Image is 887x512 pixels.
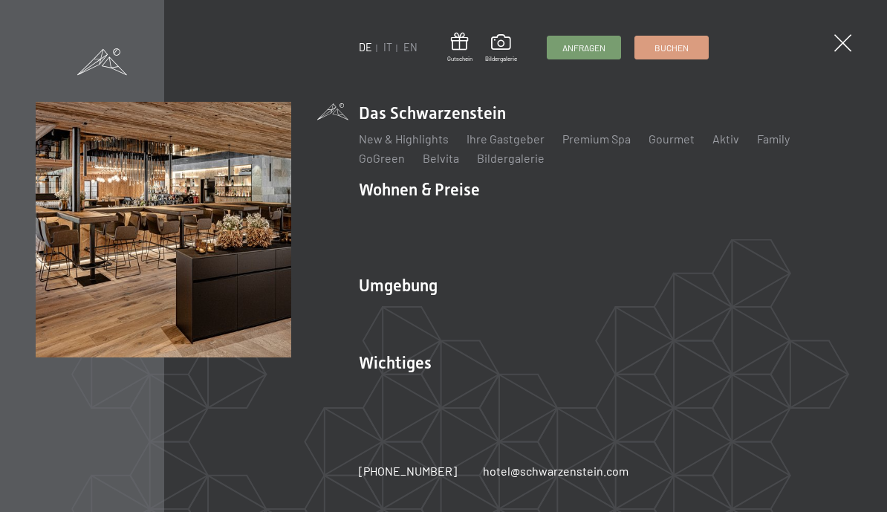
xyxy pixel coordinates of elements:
a: Ihre Gastgeber [467,132,545,146]
a: DE [359,41,372,54]
a: Aktiv [712,132,739,146]
a: Gutschein [447,33,472,63]
a: hotel@schwarzenstein.com [483,463,628,479]
span: [PHONE_NUMBER] [359,464,457,478]
a: Bildergalerie [477,151,545,165]
a: GoGreen [359,151,405,165]
span: Gutschein [447,55,472,63]
span: Buchen [654,42,689,54]
a: Bildergalerie [485,34,517,62]
span: Bildergalerie [485,55,517,63]
a: EN [403,41,417,54]
span: Anfragen [562,42,605,54]
a: Anfragen [548,36,620,59]
a: New & Highlights [359,132,449,146]
a: IT [383,41,392,54]
a: Family [757,132,790,146]
a: Buchen [635,36,708,59]
a: Belvita [423,151,459,165]
a: Gourmet [649,132,695,146]
a: [PHONE_NUMBER] [359,463,457,479]
a: Premium Spa [562,132,631,146]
